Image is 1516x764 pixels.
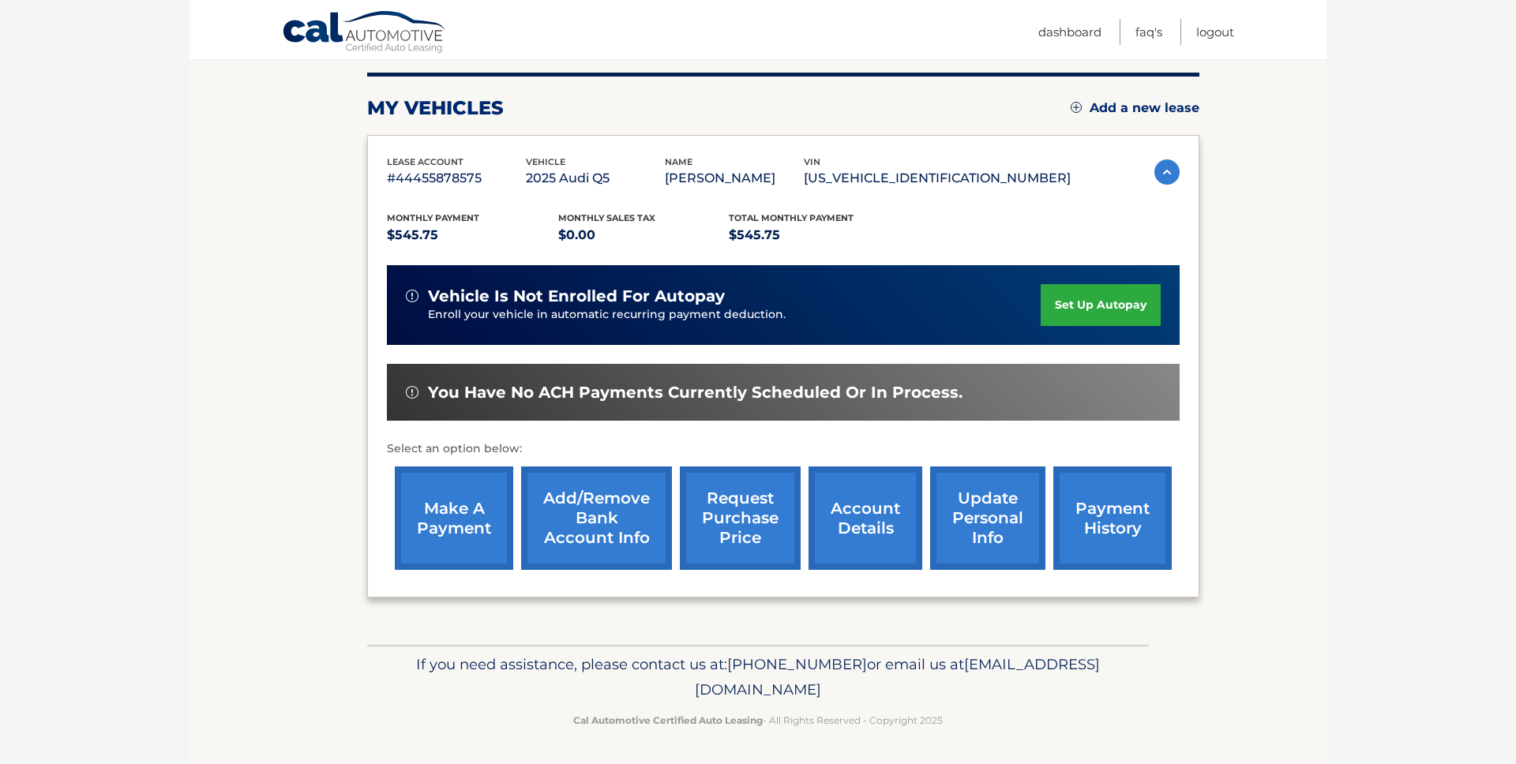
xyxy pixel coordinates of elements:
[804,167,1071,189] p: [US_VEHICLE_IDENTIFICATION_NUMBER]
[387,212,479,223] span: Monthly Payment
[428,286,725,306] span: vehicle is not enrolled for autopay
[1053,466,1172,570] a: payment history
[521,466,672,570] a: Add/Remove bank account info
[558,212,655,223] span: Monthly sales Tax
[526,167,665,189] p: 2025 Audi Q5
[1071,102,1082,113] img: add.svg
[1196,19,1234,45] a: Logout
[395,466,513,570] a: make a payment
[406,290,418,302] img: alert-white.svg
[665,156,692,167] span: name
[1038,19,1101,45] a: Dashboard
[526,156,565,167] span: vehicle
[377,652,1139,702] p: If you need assistance, please contact us at: or email us at
[809,466,922,570] a: account details
[1135,19,1162,45] a: FAQ's
[387,156,463,167] span: lease account
[406,386,418,399] img: alert-white.svg
[573,714,763,726] strong: Cal Automotive Certified Auto Leasing
[1071,100,1199,116] a: Add a new lease
[377,712,1139,728] p: - All Rights Reserved - Copyright 2025
[387,167,526,189] p: #44455878575
[729,212,854,223] span: Total Monthly Payment
[428,383,963,403] span: You have no ACH payments currently scheduled or in process.
[680,466,801,570] a: request purchase price
[930,466,1045,570] a: update personal info
[387,440,1180,459] p: Select an option below:
[428,306,1041,324] p: Enroll your vehicle in automatic recurring payment deduction.
[665,167,804,189] p: [PERSON_NAME]
[387,224,558,246] p: $545.75
[804,156,820,167] span: vin
[558,224,730,246] p: $0.00
[1041,284,1161,326] a: set up autopay
[282,10,448,56] a: Cal Automotive
[727,655,867,673] span: [PHONE_NUMBER]
[367,96,504,120] h2: my vehicles
[695,655,1100,698] span: [EMAIL_ADDRESS][DOMAIN_NAME]
[729,224,900,246] p: $545.75
[1154,159,1180,185] img: accordion-active.svg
